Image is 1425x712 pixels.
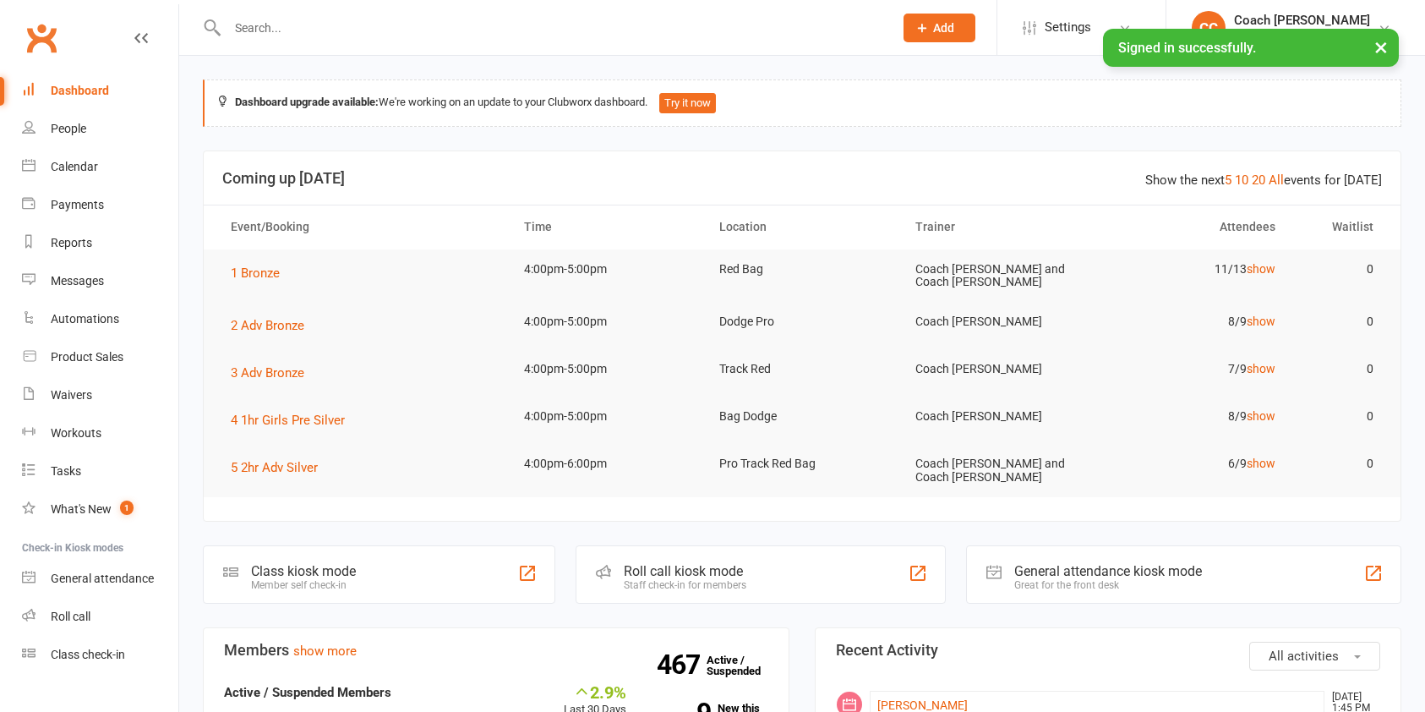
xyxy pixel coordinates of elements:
[1095,397,1291,436] td: 8/9
[657,652,707,677] strong: 467
[704,302,899,342] td: Dodge Pro
[51,312,119,326] div: Automations
[509,205,704,249] th: Time
[231,318,304,333] span: 2 Adv Bronze
[900,349,1095,389] td: Coach [PERSON_NAME]
[1247,457,1275,470] a: show
[877,698,968,712] a: [PERSON_NAME]
[51,572,154,585] div: General attendance
[707,642,781,689] a: 467Active / Suspended
[836,642,1380,659] h3: Recent Activity
[1192,11,1226,45] div: CC
[20,17,63,59] a: Clubworx
[22,224,178,262] a: Reports
[900,444,1095,497] td: Coach [PERSON_NAME] and Coach [PERSON_NAME]
[1225,173,1231,188] a: 5
[1252,173,1265,188] a: 20
[51,198,104,211] div: Payments
[22,110,178,148] a: People
[1291,249,1389,289] td: 0
[1118,40,1256,56] span: Signed in successfully.
[22,72,178,110] a: Dashboard
[231,363,316,383] button: 3 Adv Bronze
[1014,563,1202,579] div: General attendance kiosk mode
[22,636,178,674] a: Class kiosk mode
[900,302,1095,342] td: Coach [PERSON_NAME]
[231,315,316,336] button: 2 Adv Bronze
[564,682,626,701] div: 2.9%
[22,452,178,490] a: Tasks
[231,365,304,381] span: 3 Adv Bronze
[1291,397,1389,436] td: 0
[1235,173,1248,188] a: 10
[1249,642,1380,671] button: All activities
[22,300,178,338] a: Automations
[251,563,356,579] div: Class kiosk mode
[1291,302,1389,342] td: 0
[1291,205,1389,249] th: Waitlist
[203,79,1401,127] div: We're working on an update to your Clubworx dashboard.
[51,648,125,661] div: Class check-in
[51,388,92,402] div: Waivers
[231,457,330,478] button: 5 2hr Adv Silver
[1247,409,1275,423] a: show
[1145,170,1382,190] div: Show the next events for [DATE]
[231,263,292,283] button: 1 Bronze
[1247,262,1275,276] a: show
[51,160,98,173] div: Calendar
[22,148,178,186] a: Calendar
[22,338,178,376] a: Product Sales
[900,205,1095,249] th: Trainer
[51,274,104,288] div: Messages
[251,579,356,591] div: Member self check-in
[120,501,134,515] span: 1
[231,266,280,281] span: 1 Bronze
[222,170,1382,187] h3: Coming up [DATE]
[51,610,90,623] div: Roll call
[22,560,178,598] a: General attendance kiosk mode
[509,444,704,484] td: 4:00pm-6:00pm
[1095,302,1291,342] td: 8/9
[1269,173,1284,188] a: All
[1291,444,1389,484] td: 0
[624,579,746,591] div: Staff check-in for members
[293,644,357,659] a: show more
[509,349,704,389] td: 4:00pm-5:00pm
[933,21,954,35] span: Add
[51,426,101,440] div: Workouts
[51,84,109,97] div: Dashboard
[900,397,1095,436] td: Coach [PERSON_NAME]
[51,502,112,516] div: What's New
[224,685,391,700] strong: Active / Suspended Members
[1247,362,1275,375] a: show
[624,563,746,579] div: Roll call kiosk mode
[22,186,178,224] a: Payments
[22,376,178,414] a: Waivers
[509,397,704,436] td: 4:00pm-5:00pm
[22,262,178,300] a: Messages
[224,642,768,659] h3: Members
[231,410,357,430] button: 4 1hr Girls Pre Silver
[704,249,899,289] td: Red Bag
[904,14,975,42] button: Add
[1234,13,1378,28] div: Coach [PERSON_NAME]
[659,93,716,113] button: Try it now
[1291,349,1389,389] td: 0
[216,205,509,249] th: Event/Booking
[509,302,704,342] td: 4:00pm-5:00pm
[1045,8,1091,47] span: Settings
[22,414,178,452] a: Workouts
[704,444,899,484] td: Pro Track Red Bag
[1095,249,1291,289] td: 11/13
[1234,28,1378,43] div: Jummps Parkwood Pty Ltd
[1095,205,1291,249] th: Attendees
[51,236,92,249] div: Reports
[704,205,899,249] th: Location
[222,16,882,40] input: Search...
[509,249,704,289] td: 4:00pm-5:00pm
[1247,315,1275,328] a: show
[22,598,178,636] a: Roll call
[1095,349,1291,389] td: 7/9
[1366,29,1396,65] button: ×
[900,249,1095,303] td: Coach [PERSON_NAME] and Coach [PERSON_NAME]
